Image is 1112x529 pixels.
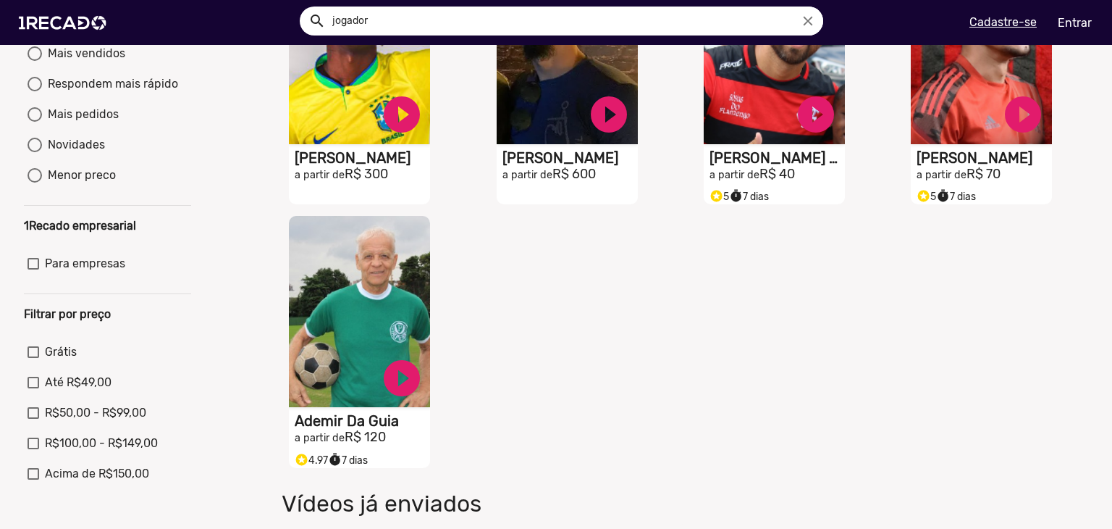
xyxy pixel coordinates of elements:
[709,189,723,203] small: stars
[709,186,723,203] i: Selo super talento
[587,93,631,136] a: play_circle_filled
[917,186,930,203] i: Selo super talento
[709,149,845,167] h1: [PERSON_NAME] Da Torcida
[729,189,743,203] small: timer
[1048,10,1101,36] a: Entrar
[380,93,424,136] a: play_circle_filled
[45,404,146,422] span: R$50,00 - R$99,00
[917,167,1052,183] h2: R$ 70
[328,454,368,467] span: 7 dias
[42,167,116,184] div: Menor preco
[295,432,345,444] small: a partir de
[502,169,552,181] small: a partir de
[794,93,838,136] a: play_circle_filled
[917,149,1052,167] h1: [PERSON_NAME]
[1001,93,1045,136] a: play_circle_filled
[271,490,801,517] h1: Vídeos já enviados
[24,219,136,233] b: 1Recado empresarial
[321,7,823,36] input: Pesquisar...
[328,449,342,467] i: timer
[42,75,178,93] div: Respondem mais rápido
[45,435,158,452] span: R$100,00 - R$149,00
[936,186,950,203] i: timer
[800,13,816,29] i: close
[295,412,430,430] h1: Ademir Da Guia
[936,189,950,203] small: timer
[709,191,729,203] span: 5
[295,149,430,167] h1: [PERSON_NAME]
[295,167,430,183] h2: R$ 300
[328,453,342,467] small: timer
[303,7,329,33] button: Example home icon
[45,343,77,361] span: Grátis
[295,453,308,467] small: stars
[289,216,430,407] video: S1RECADO vídeos dedicados para fãs e empresas
[42,106,119,123] div: Mais pedidos
[45,374,111,391] span: Até R$49,00
[295,430,430,446] h2: R$ 120
[917,169,966,181] small: a partir de
[502,167,638,183] h2: R$ 600
[917,191,936,203] span: 5
[936,191,976,203] span: 7 dias
[709,167,845,183] h2: R$ 40
[709,169,759,181] small: a partir de
[729,186,743,203] i: timer
[502,149,638,167] h1: [PERSON_NAME]
[42,136,105,154] div: Novidades
[729,191,769,203] span: 7 dias
[969,15,1037,29] u: Cadastre-se
[295,169,345,181] small: a partir de
[295,454,328,467] span: 4.97
[24,307,111,321] b: Filtrar por preço
[45,255,125,272] span: Para empresas
[42,45,125,62] div: Mais vendidos
[45,465,149,483] span: Acima de R$150,00
[917,189,930,203] small: stars
[380,357,424,400] a: play_circle_filled
[308,12,326,30] mat-icon: Example home icon
[295,449,308,467] i: Selo super talento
